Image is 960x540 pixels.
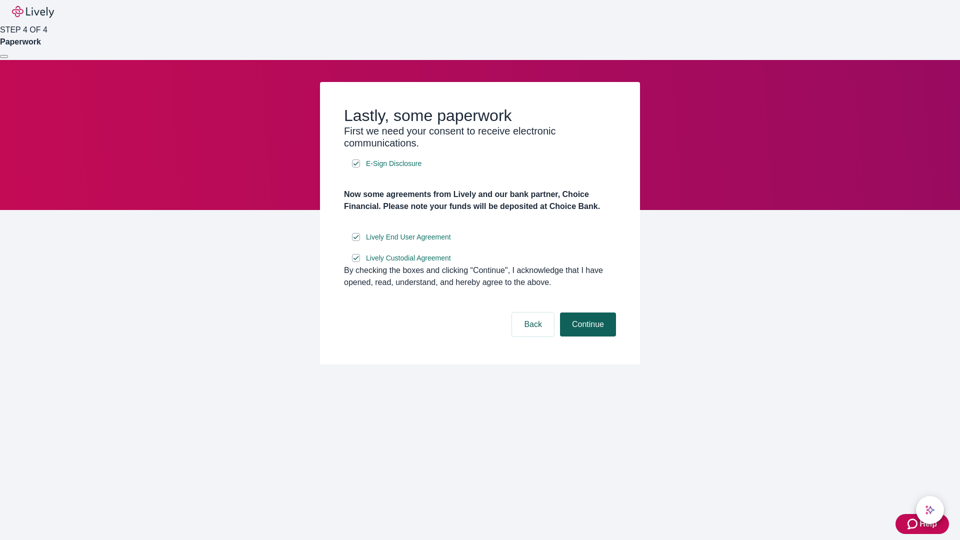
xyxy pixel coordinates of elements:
[895,514,949,534] button: Zendesk support iconHelp
[344,106,616,125] h2: Lastly, some paperwork
[12,6,54,18] img: Lively
[364,157,423,170] a: e-sign disclosure document
[366,253,451,263] span: Lively Custodial Agreement
[919,518,937,530] span: Help
[916,496,944,524] button: chat
[364,231,453,243] a: e-sign disclosure document
[512,312,554,336] button: Back
[366,158,421,169] span: E-Sign Disclosure
[344,125,616,149] h3: First we need your consent to receive electronic communications.
[560,312,616,336] button: Continue
[366,232,451,242] span: Lively End User Agreement
[925,505,935,515] svg: Lively AI Assistant
[344,188,616,212] h4: Now some agreements from Lively and our bank partner, Choice Financial. Please note your funds wi...
[364,252,453,264] a: e-sign disclosure document
[907,518,919,530] svg: Zendesk support icon
[344,264,616,288] div: By checking the boxes and clicking “Continue", I acknowledge that I have opened, read, understand...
